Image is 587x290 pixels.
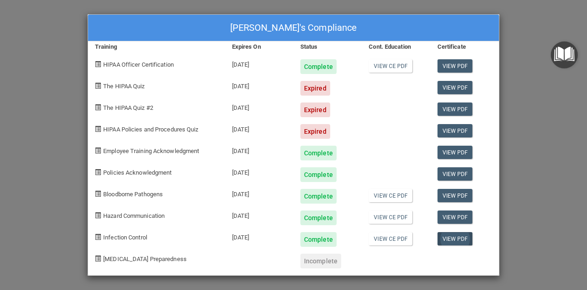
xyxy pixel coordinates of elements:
[437,167,473,181] a: View PDF
[103,212,165,219] span: Hazard Communication
[225,74,293,96] div: [DATE]
[225,41,293,52] div: Expires On
[225,182,293,204] div: [DATE]
[225,225,293,247] div: [DATE]
[225,117,293,139] div: [DATE]
[225,96,293,117] div: [DATE]
[103,126,198,133] span: HIPAA Policies and Procedures Quiz
[103,104,153,111] span: The HIPAA Quiz #2
[437,210,473,224] a: View PDF
[431,41,499,52] div: Certificate
[551,41,578,68] button: Open Resource Center
[300,146,337,160] div: Complete
[88,41,225,52] div: Training
[437,232,473,245] a: View PDF
[225,204,293,225] div: [DATE]
[369,59,412,73] a: View CE PDF
[369,189,412,202] a: View CE PDF
[103,148,199,154] span: Employee Training Acknowledgment
[225,52,293,74] div: [DATE]
[437,59,473,73] a: View PDF
[362,41,430,52] div: Cont. Education
[103,191,163,198] span: Bloodborne Pathogens
[300,232,337,247] div: Complete
[103,61,174,68] span: HIPAA Officer Certification
[300,254,341,268] div: Incomplete
[369,232,412,245] a: View CE PDF
[300,81,330,96] div: Expired
[103,234,147,241] span: Infection Control
[225,160,293,182] div: [DATE]
[300,210,337,225] div: Complete
[88,15,499,41] div: [PERSON_NAME]'s Compliance
[103,256,187,262] span: [MEDICAL_DATA] Preparedness
[369,210,412,224] a: View CE PDF
[300,59,337,74] div: Complete
[437,81,473,94] a: View PDF
[103,83,144,90] span: The HIPAA Quiz
[437,146,473,159] a: View PDF
[293,41,362,52] div: Status
[300,102,330,117] div: Expired
[225,139,293,160] div: [DATE]
[300,189,337,204] div: Complete
[437,102,473,116] a: View PDF
[437,124,473,137] a: View PDF
[103,169,172,176] span: Policies Acknowledgment
[437,189,473,202] a: View PDF
[300,167,337,182] div: Complete
[300,124,330,139] div: Expired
